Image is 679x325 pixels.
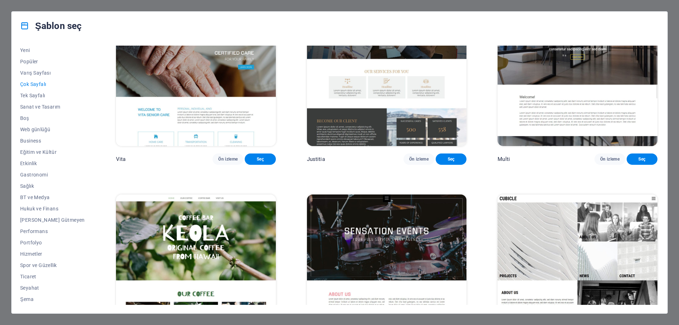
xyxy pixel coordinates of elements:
[20,203,85,214] button: Hukuk ve Finans
[20,135,85,146] button: Business
[600,156,620,162] span: Ön izleme
[245,153,275,165] button: Seç
[20,237,85,248] button: Portfolyo
[20,192,85,203] button: BT ve Medya
[20,93,85,98] span: Tek Sayfalı
[20,226,85,237] button: Performans
[20,45,85,56] button: Yeni
[20,67,85,79] button: Varış Sayfası
[20,146,85,158] button: Eğitim ve Kültür
[20,20,82,31] h4: Şablon seç
[213,153,243,165] button: Ön izleme
[20,115,85,121] span: Boş
[20,104,85,110] span: Sanat ve Tasarım
[218,156,238,162] span: Ön izleme
[20,56,85,67] button: Popüler
[20,195,85,200] span: BT ve Medya
[632,156,652,162] span: Seç
[409,156,429,162] span: Ön izleme
[307,156,325,163] p: Justitia
[20,183,85,189] span: Sağlık
[20,228,85,234] span: Performans
[20,260,85,271] button: Spor ve Güzellik
[20,180,85,192] button: Sağlık
[20,282,85,294] button: Seyahat
[20,240,85,245] span: Portfolyo
[594,153,625,165] button: Ön izleme
[20,124,85,135] button: Web günlüğü
[20,149,85,155] span: Eğitim ve Kültür
[20,248,85,260] button: Hizmetler
[20,70,85,76] span: Varış Sayfası
[20,138,85,144] span: Business
[20,206,85,211] span: Hukuk ve Finans
[436,153,466,165] button: Seç
[20,271,85,282] button: Ticaret
[627,153,657,165] button: Seç
[404,153,434,165] button: Ön izleme
[20,101,85,112] button: Sanat ve Tasarım
[20,158,85,169] button: Etkinlik
[20,161,85,166] span: Etkinlik
[20,47,85,53] span: Yeni
[20,217,85,223] span: [PERSON_NAME] Gütmeyen
[20,112,85,124] button: Boş
[20,296,85,302] span: Şema
[20,169,85,180] button: Gastronomi
[20,251,85,257] span: Hizmetler
[20,214,85,226] button: [PERSON_NAME] Gütmeyen
[441,156,461,162] span: Seç
[20,285,85,291] span: Seyahat
[116,156,126,163] p: Vita
[20,90,85,101] button: Tek Sayfalı
[498,156,510,163] p: Multi
[20,81,85,87] span: Çok Sayfalı
[20,127,85,132] span: Web günlüğü
[20,274,85,279] span: Ticaret
[20,294,85,305] button: Şema
[20,262,85,268] span: Spor ve Güzellik
[20,172,85,178] span: Gastronomi
[250,156,270,162] span: Seç
[20,59,85,64] span: Popüler
[20,79,85,90] button: Çok Sayfalı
